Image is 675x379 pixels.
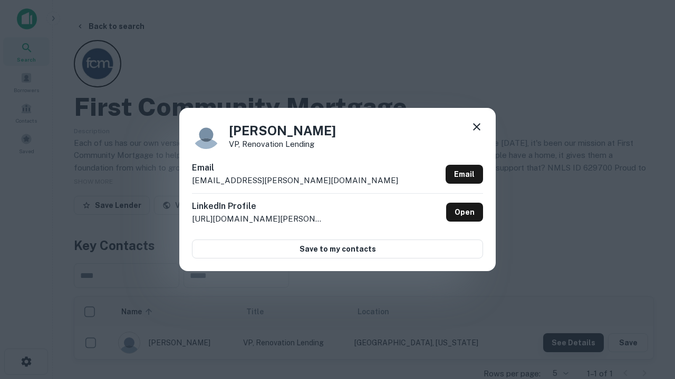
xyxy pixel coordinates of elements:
p: [URL][DOMAIN_NAME][PERSON_NAME] [192,213,324,225]
iframe: Chat Widget [622,261,675,312]
p: VP, Renovation Lending [229,140,336,148]
button: Save to my contacts [192,240,483,258]
p: [EMAIL_ADDRESS][PERSON_NAME][DOMAIN_NAME] [192,174,398,187]
h6: Email [192,162,398,174]
h6: LinkedIn Profile [192,200,324,213]
a: Open [446,203,483,222]
a: Email [446,165,483,184]
h4: [PERSON_NAME] [229,121,336,140]
img: 9c8pery4andzj6ohjkjp54ma2 [192,121,220,149]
